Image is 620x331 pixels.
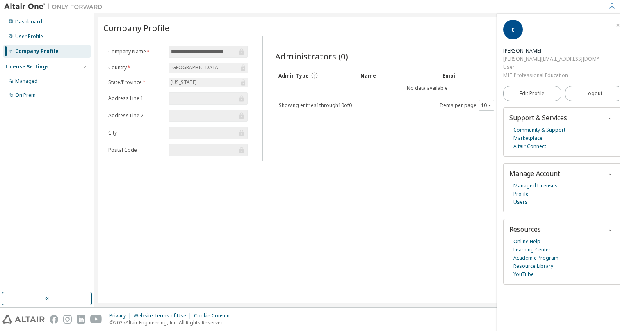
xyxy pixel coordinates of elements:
span: Administrators (0) [275,50,348,62]
label: City [108,130,164,136]
a: Online Help [513,237,540,246]
a: Academic Program [513,254,558,262]
span: Support & Services [509,113,567,122]
a: Managed Licenses [513,182,558,190]
a: Profile [513,190,529,198]
div: MIT Professional Education [503,71,599,80]
p: © 2025 Altair Engineering, Inc. All Rights Reserved. [109,319,236,326]
div: Company Profile [15,48,59,55]
div: Name [360,69,436,82]
div: Managed [15,78,38,84]
div: License Settings [5,64,49,70]
div: User Profile [15,33,43,40]
a: YouTube [513,270,534,278]
div: [US_STATE] [169,78,248,87]
img: facebook.svg [50,315,58,324]
a: Marketplace [513,134,542,142]
div: [US_STATE] [169,78,198,87]
a: Altair Connect [513,142,546,151]
span: Company Profile [103,22,169,34]
img: youtube.svg [90,315,102,324]
span: Admin Type [278,72,309,79]
div: Email [442,69,576,82]
span: Logout [586,89,602,98]
div: Dashboard [15,18,42,25]
div: On Prem [15,92,36,98]
span: Resources [509,225,541,234]
a: Community & Support [513,126,565,134]
img: Altair One [4,2,107,11]
div: Caroline Robert [503,47,599,55]
label: Company Name [108,48,164,55]
div: User [503,63,599,71]
div: Cookie Consent [194,313,236,319]
label: Postal Code [108,147,164,153]
span: Showing entries 1 through 10 of 0 [279,102,352,109]
label: Address Line 1 [108,95,164,102]
td: No data available [275,82,579,94]
span: Items per page [440,100,494,111]
button: 10 [481,102,492,109]
label: Address Line 2 [108,112,164,119]
div: [GEOGRAPHIC_DATA] [169,63,221,72]
img: altair_logo.svg [2,315,45,324]
div: [GEOGRAPHIC_DATA] [169,63,248,73]
a: Learning Center [513,246,551,254]
span: Edit Profile [520,90,545,97]
div: [PERSON_NAME][EMAIL_ADDRESS][DOMAIN_NAME] [503,55,599,63]
div: Website Terms of Use [134,313,194,319]
span: C [511,26,515,33]
a: Edit Profile [503,86,561,101]
img: instagram.svg [63,315,72,324]
label: Country [108,64,164,71]
a: Users [513,198,528,206]
span: Manage Account [509,169,560,178]
img: linkedin.svg [77,315,85,324]
div: Privacy [109,313,134,319]
label: State/Province [108,79,164,86]
a: Resource Library [513,262,553,270]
